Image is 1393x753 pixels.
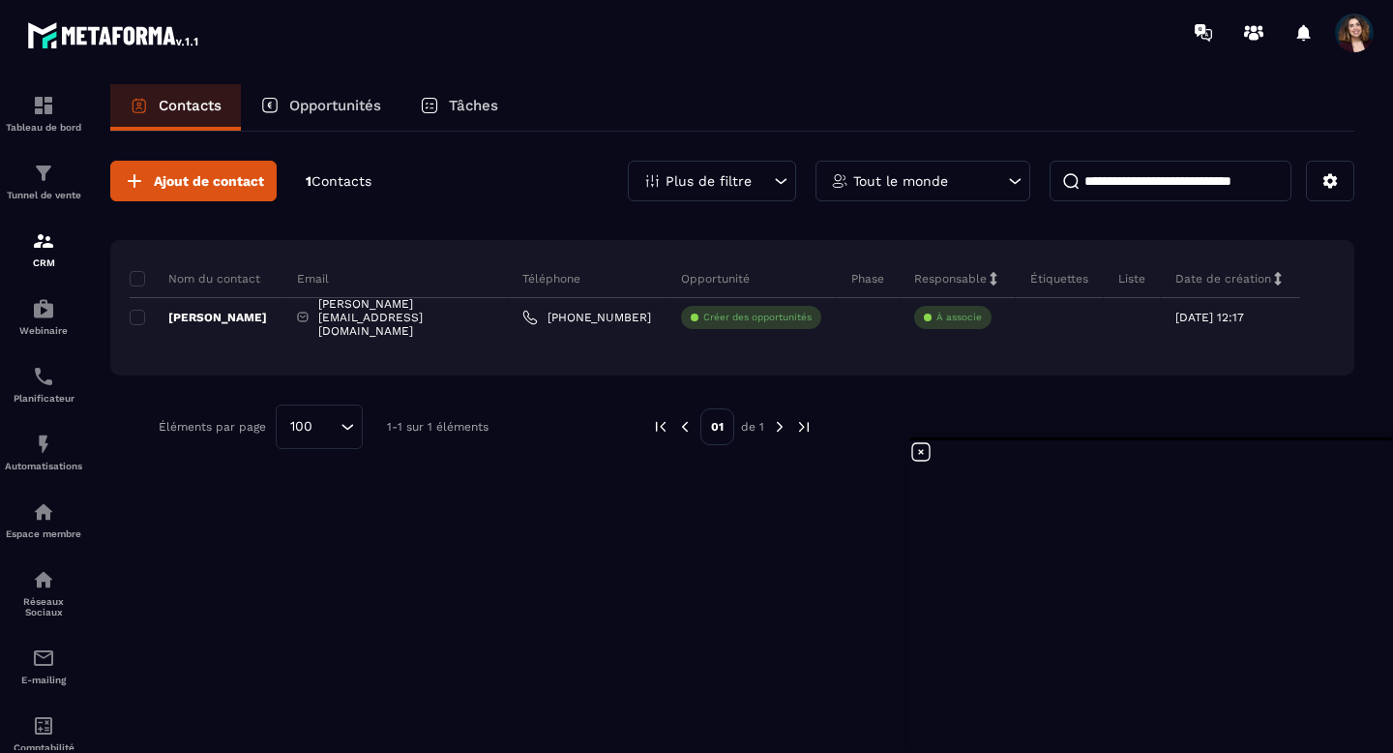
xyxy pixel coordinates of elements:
[32,433,55,456] img: automations
[5,350,82,418] a: schedulerschedulerPlanificateur
[5,190,82,200] p: Tunnel de vente
[703,311,812,324] p: Créer des opportunités
[306,172,371,191] p: 1
[32,162,55,185] img: formation
[5,215,82,283] a: formationformationCRM
[914,271,987,286] p: Responsable
[5,675,82,685] p: E-mailing
[853,174,948,188] p: Tout le monde
[5,742,82,753] p: Comptabilité
[5,554,82,632] a: social-networksocial-networkRéseaux Sociaux
[5,325,82,336] p: Webinaire
[5,122,82,133] p: Tableau de bord
[5,596,82,617] p: Réseaux Sociaux
[771,418,788,436] img: next
[110,84,241,131] a: Contacts
[27,17,201,52] img: logo
[5,147,82,215] a: formationformationTunnel de vente
[5,528,82,539] p: Espace membre
[681,271,750,286] p: Opportunité
[5,418,82,486] a: automationsautomationsAutomatisations
[319,416,336,437] input: Search for option
[110,161,277,201] button: Ajout de contact
[652,418,669,436] img: prev
[159,97,222,114] p: Contacts
[241,84,400,131] a: Opportunités
[400,84,518,131] a: Tâches
[32,714,55,738] img: accountant
[130,271,260,286] p: Nom du contact
[741,419,764,435] p: de 1
[449,97,498,114] p: Tâches
[5,461,82,471] p: Automatisations
[1030,271,1088,286] p: Étiquettes
[297,271,329,286] p: Email
[936,311,982,324] p: À associe
[283,416,319,437] span: 100
[159,420,266,434] p: Éléments par page
[522,271,580,286] p: Téléphone
[32,568,55,591] img: social-network
[5,486,82,554] a: automationsautomationsEspace membre
[387,420,489,434] p: 1-1 sur 1 éléments
[32,297,55,320] img: automations
[666,174,752,188] p: Plus de filtre
[5,632,82,700] a: emailemailE-mailing
[5,79,82,147] a: formationformationTableau de bord
[1118,271,1145,286] p: Liste
[32,647,55,670] img: email
[676,418,694,436] img: prev
[311,173,371,189] span: Contacts
[32,500,55,524] img: automations
[522,310,651,325] a: [PHONE_NUMBER]
[154,171,264,191] span: Ajout de contact
[5,283,82,350] a: automationsautomationsWebinaire
[1175,311,1244,324] p: [DATE] 12:17
[130,310,267,325] p: [PERSON_NAME]
[795,418,813,436] img: next
[289,97,381,114] p: Opportunités
[5,393,82,404] p: Planificateur
[700,408,734,445] p: 01
[32,94,55,117] img: formation
[32,365,55,388] img: scheduler
[276,405,363,449] div: Search for option
[851,271,884,286] p: Phase
[32,229,55,253] img: formation
[1175,271,1271,286] p: Date de création
[5,257,82,268] p: CRM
